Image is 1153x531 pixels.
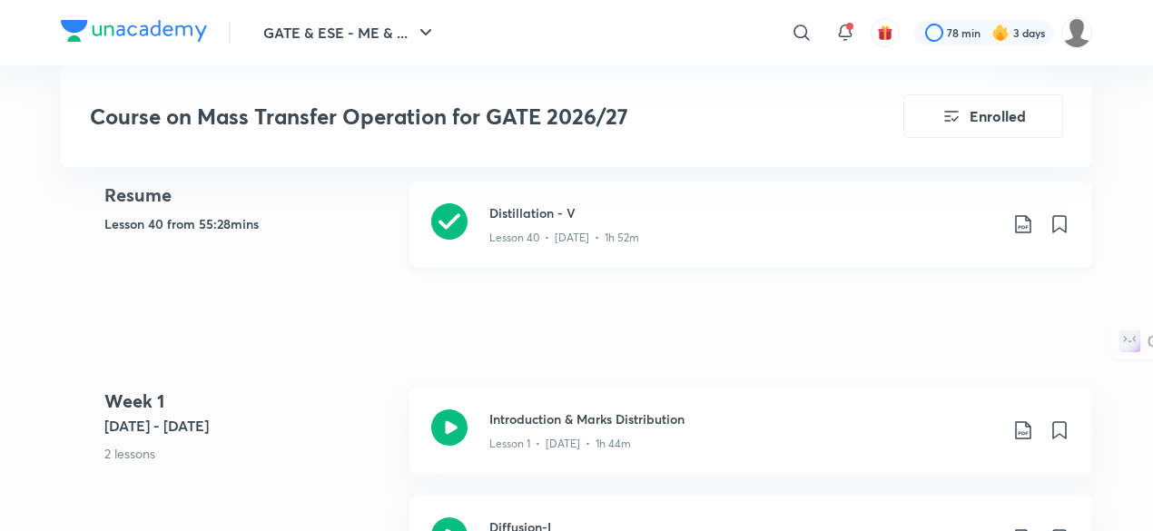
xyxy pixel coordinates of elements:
h3: Course on Mass Transfer Operation for GATE 2026/27 [90,103,801,130]
button: GATE & ESE - ME & ... [252,15,448,51]
button: avatar [871,18,900,47]
h4: Week 1 [104,388,395,415]
img: avatar [877,25,893,41]
a: Distillation - VLesson 40 • [DATE] • 1h 52m [409,182,1092,290]
img: Company Logo [61,20,207,42]
a: Company Logo [61,20,207,46]
p: Lesson 1 • [DATE] • 1h 44m [489,436,631,452]
p: Lesson 40 • [DATE] • 1h 52m [489,230,639,246]
img: streak [991,24,1010,42]
a: Introduction & Marks DistributionLesson 1 • [DATE] • 1h 44m [409,388,1092,496]
h4: Resume [104,182,395,209]
button: Enrolled [903,94,1063,138]
img: yash Singh [1061,17,1092,48]
p: 2 lessons [104,444,395,463]
h5: Lesson 40 from 55:28mins [104,214,395,233]
h5: [DATE] - [DATE] [104,415,395,437]
h3: Introduction & Marks Distribution [489,409,998,428]
h3: Distillation - V [489,203,998,222]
